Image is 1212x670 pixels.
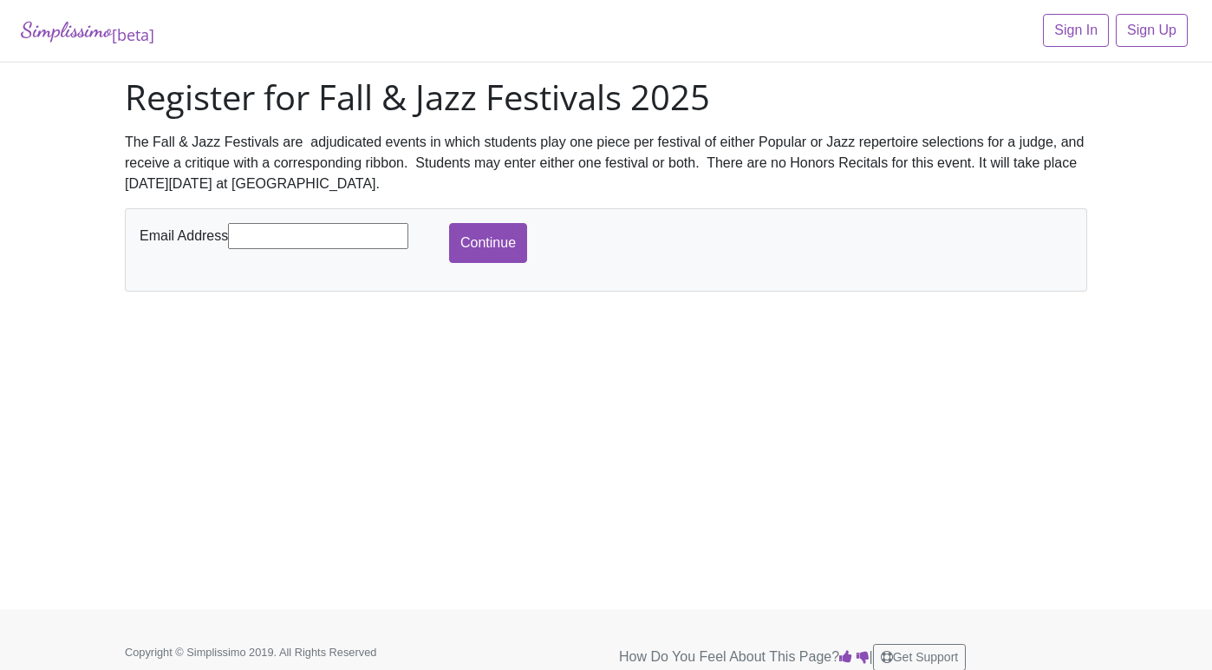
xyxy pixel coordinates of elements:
h1: Register for Fall & Jazz Festivals 2025 [125,76,1087,118]
p: Copyright © Simplissimo 2019. All Rights Reserved [125,644,428,660]
a: Sign In [1043,14,1109,47]
a: Sign Up [1116,14,1188,47]
sub: [beta] [112,24,154,45]
a: Simplissimo[beta] [21,14,154,48]
div: The Fall & Jazz Festivals are adjudicated events in which students play one piece per festival of... [125,132,1087,194]
input: Continue [449,223,527,263]
div: Email Address [135,223,449,249]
